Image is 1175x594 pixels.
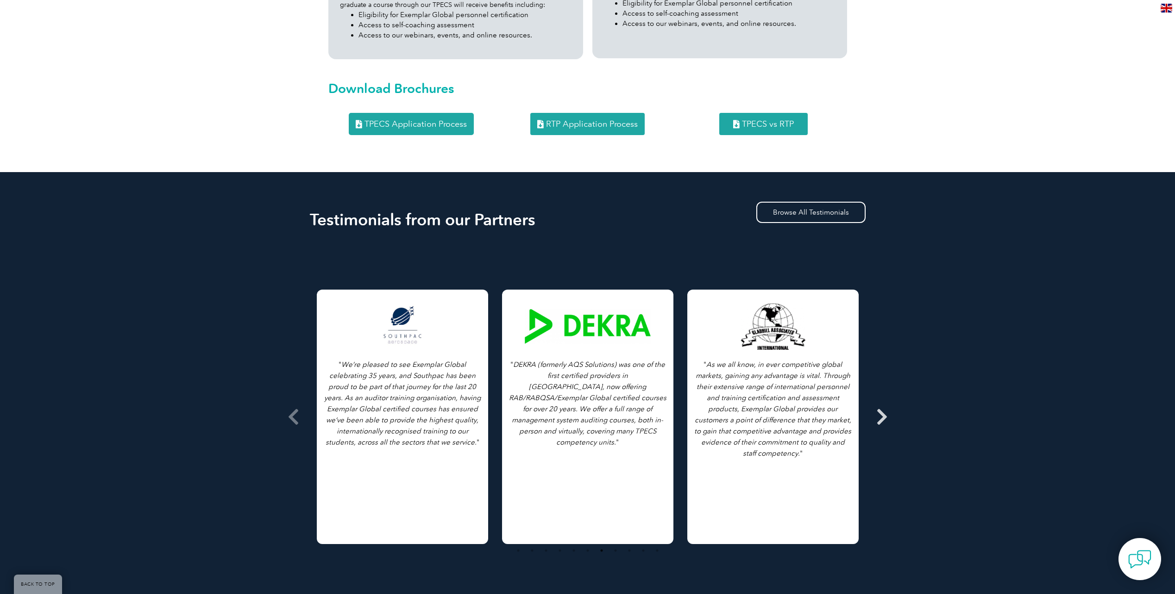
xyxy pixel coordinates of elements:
h2: Testimonials from our Partners [310,212,866,227]
img: en [1161,4,1172,12]
button: 11 of 4 [653,546,662,555]
button: 1 of 4 [514,546,523,555]
p: " " [509,359,666,448]
i: As we all know, in ever competitive global markets, gaining any advantage is vital. Through their... [694,360,851,458]
button: 6 of 4 [583,546,592,555]
a: RTP Application Process [530,113,645,135]
li: Eligibility for Exemplar Global personnel certification [358,10,572,20]
li: Access to our webinars, events, and online resources. [358,30,572,40]
button: 5 of 4 [569,546,578,555]
li: Access to our webinars, events, and online resources. [622,19,836,29]
a: BACK TO TOP [14,575,62,594]
button: 4 of 4 [555,546,565,555]
span: TPECS vs RTP [742,120,794,128]
h2: Download Brochures [328,81,847,96]
li: Access to self-coaching assessment [358,20,572,30]
button: 8 of 4 [611,546,620,555]
i: We’re pleased to see Exemplar Global celebrating 35 years, and Southpac has been proud to be part... [324,360,481,446]
li: Access to self-coaching assessment [622,8,836,19]
span: TPECS Application Process [364,120,467,128]
a: TPECS vs RTP [719,113,808,135]
a: Browse All Testimonials [756,202,866,223]
span: RTP Application Process [546,120,638,128]
p: " " [324,359,481,448]
button: 10 of 4 [639,546,648,555]
img: contact-chat.png [1128,548,1151,571]
a: TPECS Application Process [349,113,474,135]
button: 3 of 4 [541,546,551,555]
button: 9 of 4 [625,546,634,555]
button: 7 of 4 [597,546,606,555]
button: 2 of 4 [528,546,537,555]
i: DEKRA (formerly AQS Solutions) was one of the first certified providers in [GEOGRAPHIC_DATA], now... [509,360,666,446]
p: " " [694,359,852,459]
